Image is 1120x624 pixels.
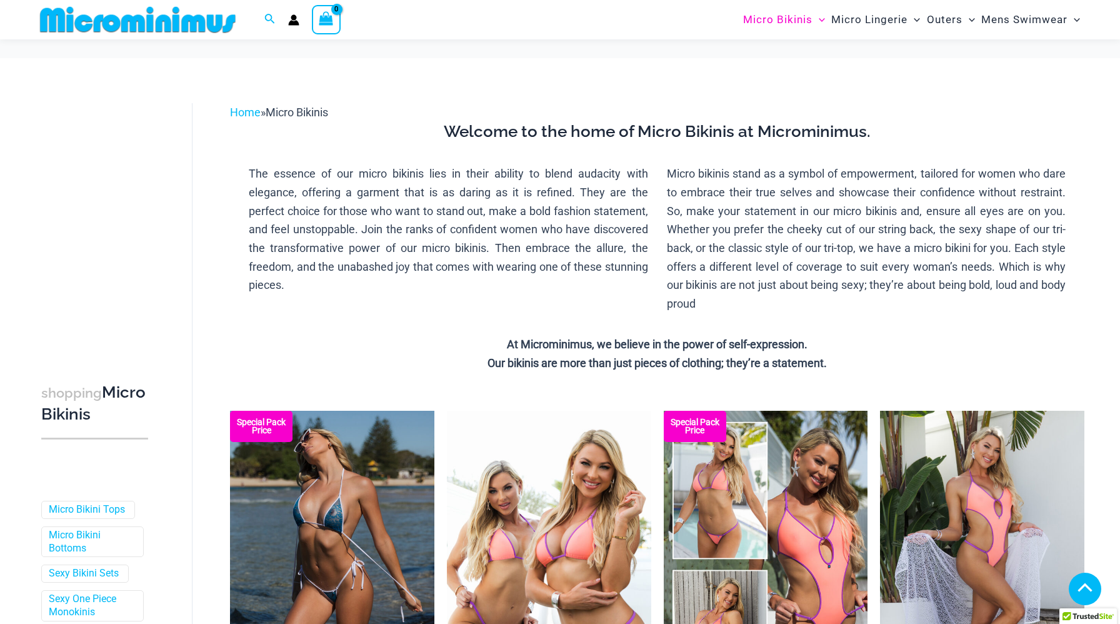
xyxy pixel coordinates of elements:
a: OutersMenu ToggleMenu Toggle [924,4,978,36]
nav: Site Navigation [738,2,1085,38]
span: » [230,106,328,119]
span: Micro Bikinis [266,106,328,119]
a: Search icon link [264,12,276,28]
p: Micro bikinis stand as a symbol of empowerment, tailored for women who dare to embrace their true... [667,164,1066,313]
span: Menu Toggle [1067,4,1080,36]
a: Micro LingerieMenu ToggleMenu Toggle [828,4,923,36]
p: The essence of our micro bikinis lies in their ability to blend audacity with elegance, offering ... [249,164,648,294]
span: Menu Toggle [812,4,825,36]
span: Mens Swimwear [981,4,1067,36]
a: Account icon link [288,14,299,26]
span: Menu Toggle [962,4,975,36]
b: Special Pack Price [230,418,292,435]
b: Special Pack Price [664,418,726,435]
iframe: TrustedSite Certified [41,93,154,343]
h3: Welcome to the home of Micro Bikinis at Microminimus. [239,121,1075,143]
a: Micro Bikini Tops [49,503,125,516]
img: MM SHOP LOGO FLAT [35,6,241,34]
span: Outers [927,4,962,36]
span: Micro Bikinis [743,4,812,36]
span: Menu Toggle [907,4,920,36]
span: shopping [41,385,102,401]
strong: Our bikinis are more than just pieces of clothing; they’re a statement. [487,356,827,370]
a: Mens SwimwearMenu ToggleMenu Toggle [978,4,1083,36]
strong: At Microminimus, we believe in the power of self-expression. [507,338,807,351]
a: Home [230,106,261,119]
a: View Shopping Cart, empty [312,5,341,34]
h3: Micro Bikinis [41,382,148,425]
a: Micro Bikini Bottoms [49,529,134,555]
a: Sexy Bikini Sets [49,567,119,580]
a: Micro BikinisMenu ToggleMenu Toggle [740,4,828,36]
a: Sexy One Piece Monokinis [49,593,134,619]
span: Micro Lingerie [831,4,907,36]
